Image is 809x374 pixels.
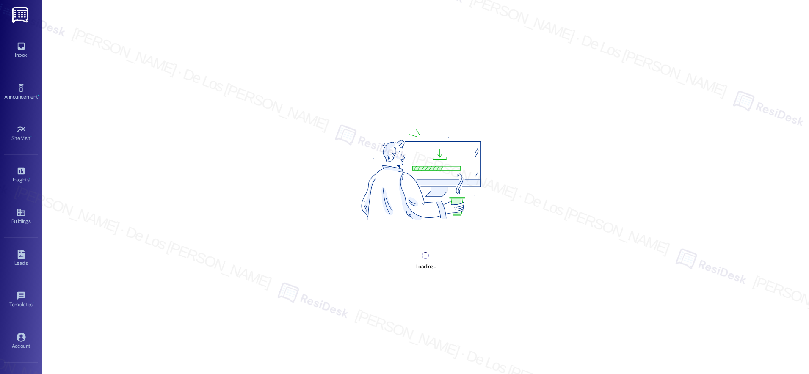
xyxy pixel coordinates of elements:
[29,176,30,181] span: •
[4,330,38,353] a: Account
[33,300,34,306] span: •
[4,122,38,145] a: Site Visit •
[30,134,32,140] span: •
[4,164,38,187] a: Insights •
[4,39,38,62] a: Inbox
[4,289,38,311] a: Templates •
[4,205,38,228] a: Buildings
[4,247,38,270] a: Leads
[38,93,39,99] span: •
[12,7,30,23] img: ResiDesk Logo
[416,262,435,271] div: Loading...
